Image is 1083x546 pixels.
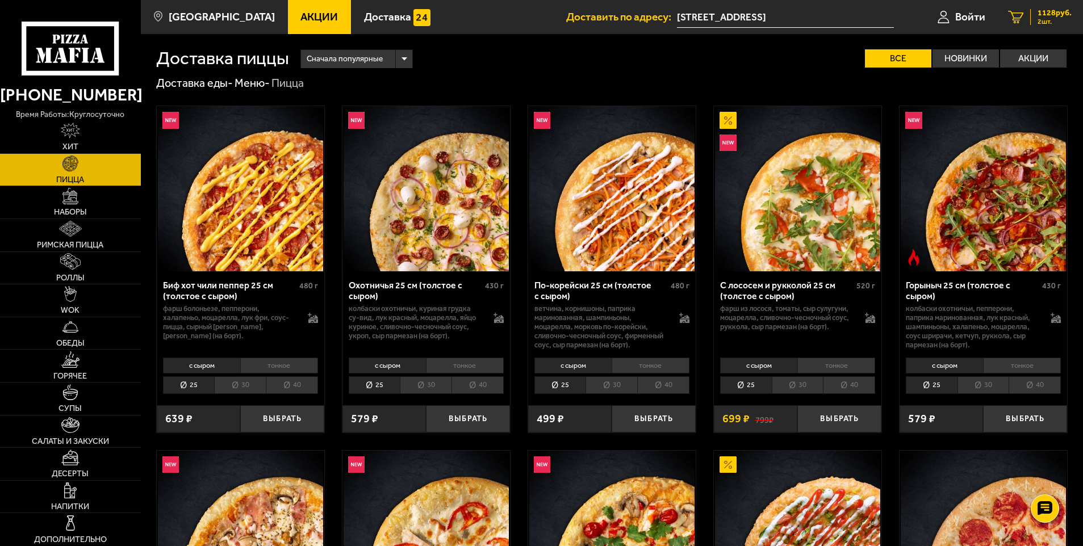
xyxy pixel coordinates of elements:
img: Острое блюдо [905,249,922,266]
img: Акционный [720,456,737,473]
span: 579 ₽ [351,413,378,425]
input: Ваш адрес доставки [677,7,893,28]
span: [GEOGRAPHIC_DATA] [169,11,275,22]
img: Новинка [534,456,551,473]
span: Наборы [54,208,87,216]
span: 639 ₽ [165,413,193,425]
p: ветчина, корнишоны, паприка маринованная, шампиньоны, моцарелла, морковь по-корейски, сливочно-че... [534,304,668,349]
span: 480 г [671,281,689,291]
div: С лососем и рукколой 25 см (толстое с сыром) [720,280,854,301]
a: НовинкаОхотничья 25 см (толстое с сыром) [342,106,510,271]
img: По-корейски 25 см (толстое с сыром) [529,106,695,271]
label: Новинки [933,49,999,68]
li: с сыром [349,358,426,373]
li: 40 [823,376,875,394]
a: НовинкаБиф хот чили пеппер 25 см (толстое с сыром) [157,106,324,271]
span: Сначала популярные [307,48,383,70]
span: 430 г [485,281,504,291]
li: тонкое [797,358,875,373]
span: Супы [58,405,82,413]
li: 25 [720,376,772,394]
button: Выбрать [983,405,1067,433]
span: 430 г [1042,281,1061,291]
span: 520 г [856,281,875,291]
div: Охотничья 25 см (толстое с сыром) [349,280,482,301]
img: Новинка [720,135,737,152]
li: тонкое [612,358,689,373]
img: Новинка [534,112,551,129]
span: Доставить по адресу: [566,11,677,22]
span: Роллы [56,274,85,282]
li: тонкое [240,358,318,373]
img: С лососем и рукколой 25 см (толстое с сыром) [715,106,880,271]
img: Биф хот чили пеппер 25 см (толстое с сыром) [158,106,323,271]
li: 40 [1009,376,1061,394]
span: Обеды [56,339,85,347]
li: 30 [400,376,451,394]
li: 40 [637,376,689,394]
img: Новинка [348,456,365,473]
img: Новинка [905,112,922,129]
li: 25 [163,376,215,394]
li: 25 [534,376,586,394]
li: с сыром [906,358,983,373]
li: с сыром [534,358,612,373]
span: 480 г [299,281,318,291]
span: 699 ₽ [722,413,750,425]
a: АкционныйНовинкаС лососем и рукколой 25 см (толстое с сыром) [714,106,881,271]
button: Выбрать [240,405,324,433]
span: WOK [61,306,80,314]
img: 15daf4d41897b9f0e9f617042186c801.svg [413,9,430,26]
span: Хит [62,143,78,151]
li: 40 [451,376,504,394]
label: Акции [1000,49,1067,68]
div: Пицца [271,76,304,91]
h1: Доставка пиццы [156,49,289,68]
img: Новинка [162,456,179,473]
li: с сыром [163,358,240,373]
span: 1128 руб. [1038,9,1072,17]
img: Новинка [348,112,365,129]
div: По-корейски 25 см (толстое с сыром) [534,280,668,301]
img: Охотничья 25 см (толстое с сыром) [344,106,509,271]
span: Горячее [53,372,87,380]
label: Все [865,49,931,68]
span: Салаты и закуски [32,438,109,446]
div: Горыныч 25 см (толстое с сыром) [906,280,1039,301]
span: Римская пицца [37,241,103,249]
li: 30 [586,376,637,394]
span: Напитки [51,503,89,511]
li: 30 [214,376,266,394]
li: 30 [772,376,823,394]
a: Доставка еды- [156,76,233,90]
s: 799 ₽ [755,413,773,425]
span: 499 ₽ [537,413,564,425]
span: Войти [955,11,985,22]
div: Биф хот чили пеппер 25 см (толстое с сыром) [163,280,296,301]
li: 40 [266,376,318,394]
li: тонкое [426,358,504,373]
a: Меню- [235,76,270,90]
img: Горыныч 25 см (толстое с сыром) [901,106,1066,271]
a: НовинкаПо-корейски 25 см (толстое с сыром) [528,106,696,271]
span: Дополнительно [34,536,107,544]
img: Новинка [162,112,179,129]
li: 30 [957,376,1009,394]
span: 579 ₽ [908,413,935,425]
span: Пицца [56,176,84,184]
span: Десерты [52,470,89,478]
button: Выбрать [426,405,510,433]
a: НовинкаОстрое блюдоГорыныч 25 см (толстое с сыром) [900,106,1067,271]
li: тонкое [983,358,1061,373]
button: Выбрать [612,405,696,433]
span: Акции [300,11,338,22]
span: Доставка [364,11,411,22]
li: 25 [349,376,400,394]
li: с сыром [720,358,797,373]
li: 25 [906,376,957,394]
button: Выбрать [797,405,881,433]
img: Акционный [720,112,737,129]
p: фарш болоньезе, пепперони, халапеньо, моцарелла, лук фри, соус-пицца, сырный [PERSON_NAME], [PERS... [163,304,297,341]
span: 2 шт. [1038,18,1072,25]
p: колбаски Охотничьи, пепперони, паприка маринованная, лук красный, шампиньоны, халапеньо, моцарелл... [906,304,1040,349]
